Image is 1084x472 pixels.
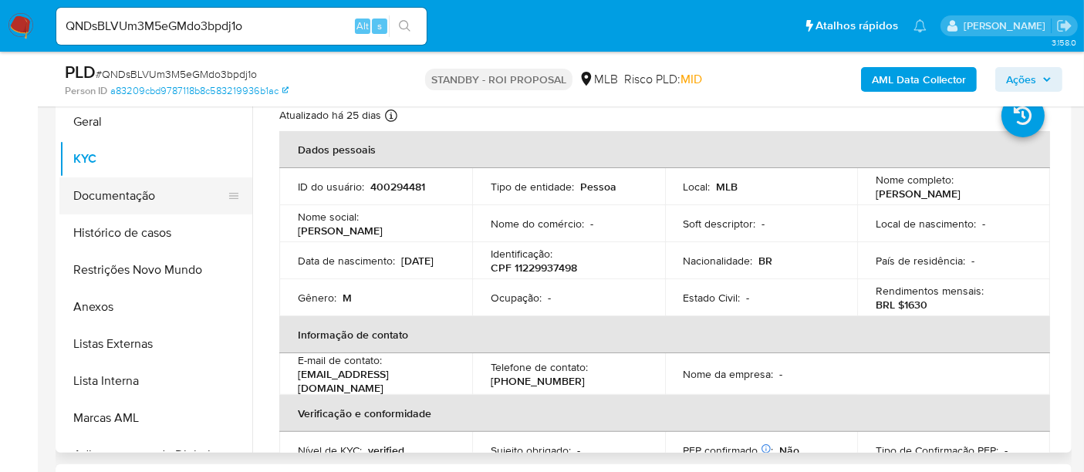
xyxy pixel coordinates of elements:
p: [DATE] [401,254,434,268]
p: - [590,217,593,231]
span: Risco PLD: [624,71,702,88]
p: - [762,217,765,231]
button: Anexos [59,288,252,325]
p: Pessoa [580,180,616,194]
p: Rendimentos mensais : [876,284,984,298]
a: Notificações [913,19,927,32]
p: BRL $1630 [876,298,927,312]
p: MLB [717,180,738,194]
p: erico.trevizan@mercadopago.com.br [964,19,1051,33]
p: Sujeito obrigado : [491,443,571,457]
p: - [971,254,974,268]
button: Marcas AML [59,400,252,437]
p: 400294481 [370,180,425,194]
p: Não [780,443,800,457]
button: Listas Externas [59,325,252,362]
p: STANDBY - ROI PROPOSAL [425,69,572,90]
p: Tipo de entidade : [491,180,574,194]
span: Ações [1006,67,1036,92]
button: Ações [995,67,1062,92]
p: Local : [684,180,711,194]
p: [PHONE_NUMBER] [491,374,585,388]
button: Documentação [59,177,240,214]
p: - [548,291,551,305]
p: - [982,217,985,231]
span: Atalhos rápidos [816,18,898,34]
b: Person ID [65,84,107,98]
p: BR [759,254,773,268]
p: [PERSON_NAME] [298,224,383,238]
p: Gênero : [298,291,336,305]
p: Nacionalidade : [684,254,753,268]
button: Lista Interna [59,362,252,400]
a: Sair [1056,18,1072,34]
p: Data de nascimento : [298,254,395,268]
p: Estado Civil : [684,291,741,305]
p: Identificação : [491,247,552,261]
p: PEP confirmado : [684,443,774,457]
p: Tipo de Confirmação PEP : [876,443,998,457]
button: KYC [59,140,252,177]
span: Alt [356,19,369,33]
p: - [747,291,750,305]
p: Soft descriptor : [684,217,756,231]
p: Nome social : [298,210,359,224]
div: MLB [579,71,618,88]
p: - [780,367,783,381]
p: Atualizado há 25 dias [279,108,381,123]
p: M [343,291,352,305]
button: Restrições Novo Mundo [59,251,252,288]
th: Verificação e conformidade [279,395,1050,432]
button: Geral [59,103,252,140]
button: search-icon [389,15,420,37]
span: 3.158.0 [1052,36,1076,49]
p: - [577,443,580,457]
span: MID [680,70,702,88]
a: a83209cbd9787118b8c583219936b1ac [110,84,289,98]
p: [EMAIL_ADDRESS][DOMAIN_NAME] [298,367,447,395]
p: [PERSON_NAME] [876,187,961,201]
p: Nome do comércio : [491,217,584,231]
p: Telefone de contato : [491,360,588,374]
input: Pesquise usuários ou casos... [56,16,427,36]
p: Nome completo : [876,173,954,187]
th: Dados pessoais [279,131,1050,168]
button: AML Data Collector [861,67,977,92]
p: verified [368,443,404,457]
span: # QNDsBLVUm3M5eGMdo3bpdj1o [96,66,257,82]
p: Ocupação : [491,291,542,305]
p: E-mail de contato : [298,353,382,367]
p: Nível de KYC : [298,443,362,457]
th: Informação de contato [279,316,1050,353]
p: - [1005,443,1008,457]
b: PLD [65,59,96,84]
b: AML Data Collector [872,67,966,92]
p: ID do usuário : [298,180,364,194]
span: s [377,19,382,33]
p: Nome da empresa : [684,367,774,381]
button: Histórico de casos [59,214,252,251]
p: País de residência : [876,254,965,268]
p: CPF 11229937498 [491,261,577,275]
p: Local de nascimento : [876,217,976,231]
